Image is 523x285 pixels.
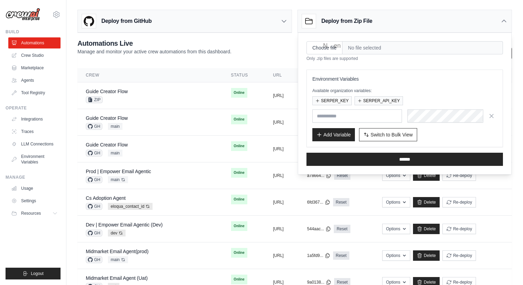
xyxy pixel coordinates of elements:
[359,128,417,141] button: Switch to Bulk View
[86,142,128,148] a: Guide Creator Flow
[231,195,247,204] span: Online
[86,222,163,228] a: Dev | Empower Email Agentic (Dev)
[8,114,61,125] a: Integrations
[355,96,403,105] button: SERPER_API_KEY
[413,197,440,207] a: Delete
[86,169,151,174] a: Prod | Empower Email Agentic
[86,249,148,254] a: Midmarket Email Agent(prod)
[86,176,102,183] span: GH
[86,203,102,210] span: GH
[8,208,61,219] button: Resources
[442,197,476,207] button: Re-deploy
[8,126,61,137] a: Traces
[86,89,128,94] a: Guide Creator Flow
[108,123,122,130] span: main
[312,128,355,141] button: Add Variable
[6,8,40,21] img: Logo
[382,250,410,261] button: Options
[86,195,126,201] a: Cs Adoption Agent
[8,50,61,61] a: Crew Studio
[8,75,61,86] a: Agents
[108,176,128,183] span: main
[8,37,61,48] a: Automations
[231,168,247,178] span: Online
[86,256,102,263] span: GH
[312,88,497,93] p: Available organization variables:
[8,87,61,98] a: Tool Registry
[413,224,440,234] a: Delete
[334,225,350,233] a: Reset
[333,198,349,206] a: Reset
[413,250,440,261] a: Delete
[231,115,247,124] span: Online
[312,75,497,82] h3: Environment Variables
[307,199,330,205] button: 6fd367...
[108,150,122,157] span: main
[77,68,223,82] th: Crew
[306,41,342,54] input: Choose file
[334,171,350,180] a: Reset
[6,29,61,35] div: Build
[8,183,61,194] a: Usage
[77,38,231,48] h2: Automations Live
[307,279,331,285] button: 9a0138...
[8,139,61,150] a: LLM Connections
[321,17,372,25] h3: Deploy from Zip File
[8,62,61,73] a: Marketplace
[231,275,247,284] span: Online
[108,203,153,210] span: eloqua_contact_id
[6,105,61,111] div: Operate
[312,96,352,105] button: SERPER_KEY
[370,131,413,138] span: Switch to Bulk View
[342,41,503,54] span: No file selected
[108,230,126,237] span: dev
[231,88,247,98] span: Online
[307,173,331,178] button: a78664...
[333,251,349,260] a: Reset
[77,48,231,55] p: Manage and monitor your active crew automations from this dashboard.
[82,14,96,28] img: GitHub Logo
[307,226,331,232] button: 544aac...
[382,224,410,234] button: Options
[86,230,102,237] span: GH
[382,197,410,207] button: Options
[6,175,61,180] div: Manage
[86,275,148,281] a: Midmarket Email Agent (Uat)
[442,250,476,261] button: Re-deploy
[413,170,440,181] a: Delete
[101,17,152,25] h3: Deploy from GitHub
[108,256,128,263] span: main
[223,68,265,82] th: Status
[442,170,476,181] button: Re-deploy
[86,96,103,103] span: ZIP
[231,141,247,151] span: Online
[382,170,410,181] button: Options
[6,268,61,279] button: Logout
[231,221,247,231] span: Online
[442,224,476,234] button: Re-deploy
[265,68,299,82] th: URL
[31,271,44,276] span: Logout
[306,56,503,61] p: Only .zip files are supported
[86,115,128,121] a: Guide Creator Flow
[8,195,61,206] a: Settings
[231,248,247,258] span: Online
[86,123,102,130] span: GH
[8,151,61,168] a: Environment Variables
[307,253,330,258] button: 1a5fd9...
[21,211,41,216] span: Resources
[86,150,102,157] span: GH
